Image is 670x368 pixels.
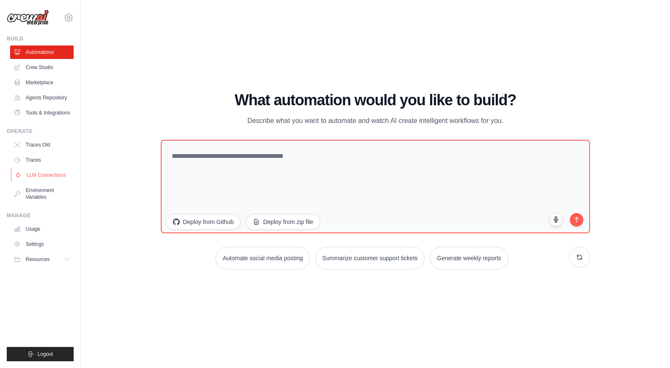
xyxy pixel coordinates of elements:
[10,45,74,59] a: Automations
[430,247,508,269] button: Generate weekly reports
[10,222,74,236] a: Usage
[10,138,74,152] a: Traces Old
[234,115,517,126] p: Describe what you want to automate and watch AI create intelligent workflows for you.
[7,10,49,26] img: Logo
[7,35,74,42] div: Build
[166,214,241,230] button: Deploy from Github
[7,347,74,361] button: Logout
[10,76,74,89] a: Marketplace
[26,256,50,263] span: Resources
[7,212,74,219] div: Manage
[215,247,310,269] button: Automate social media posting
[10,91,74,104] a: Agents Repository
[161,92,590,109] h1: What automation would you like to build?
[11,168,74,182] a: LLM Connections
[10,184,74,204] a: Environment Variables
[10,253,74,266] button: Resources
[315,247,425,269] button: Summarize customer support tickets
[37,351,53,357] span: Logout
[10,237,74,251] a: Settings
[246,214,320,230] button: Deploy from zip file
[10,61,74,74] a: Crew Studio
[10,153,74,167] a: Traces
[7,128,74,135] div: Operate
[10,106,74,120] a: Tools & Integrations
